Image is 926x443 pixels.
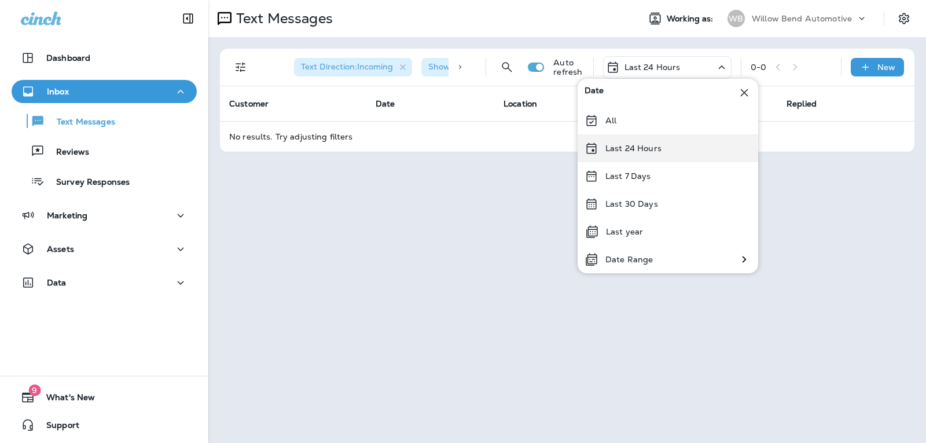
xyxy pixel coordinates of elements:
[45,117,115,128] p: Text Messages
[877,63,895,72] p: New
[12,80,197,103] button: Inbox
[47,211,87,220] p: Marketing
[787,98,817,109] span: Replied
[421,58,587,76] div: Show Start/Stop/Unsubscribe:true
[35,393,95,407] span: What's New
[28,385,41,396] span: 9
[301,61,393,72] span: Text Direction : Incoming
[47,244,74,254] p: Assets
[46,53,90,63] p: Dashboard
[606,227,643,236] p: Last year
[231,10,333,27] p: Text Messages
[35,420,79,434] span: Support
[605,255,653,264] p: Date Range
[428,61,568,72] span: Show Start/Stop/Unsubscribe : true
[294,58,412,76] div: Text Direction:Incoming
[727,10,745,27] div: WB
[751,63,766,72] div: 0 - 0
[376,98,395,109] span: Date
[12,169,197,193] button: Survey Responses
[495,56,519,79] button: Search Messages
[45,147,89,158] p: Reviews
[12,386,197,409] button: 9What's New
[12,237,197,261] button: Assets
[220,121,914,152] td: No results. Try adjusting filters
[752,14,852,23] p: Willow Bend Automotive
[605,116,616,125] p: All
[12,109,197,133] button: Text Messages
[45,177,130,188] p: Survey Responses
[47,278,67,287] p: Data
[229,98,269,109] span: Customer
[47,87,69,96] p: Inbox
[605,144,662,153] p: Last 24 Hours
[504,98,537,109] span: Location
[553,58,583,76] p: Auto refresh
[667,14,716,24] span: Working as:
[585,86,604,100] span: Date
[12,204,197,227] button: Marketing
[12,46,197,69] button: Dashboard
[605,171,651,181] p: Last 7 Days
[172,7,204,30] button: Collapse Sidebar
[229,56,252,79] button: Filters
[624,63,681,72] p: Last 24 Hours
[12,139,197,163] button: Reviews
[12,271,197,294] button: Data
[12,413,197,437] button: Support
[605,199,658,208] p: Last 30 Days
[894,8,914,29] button: Settings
